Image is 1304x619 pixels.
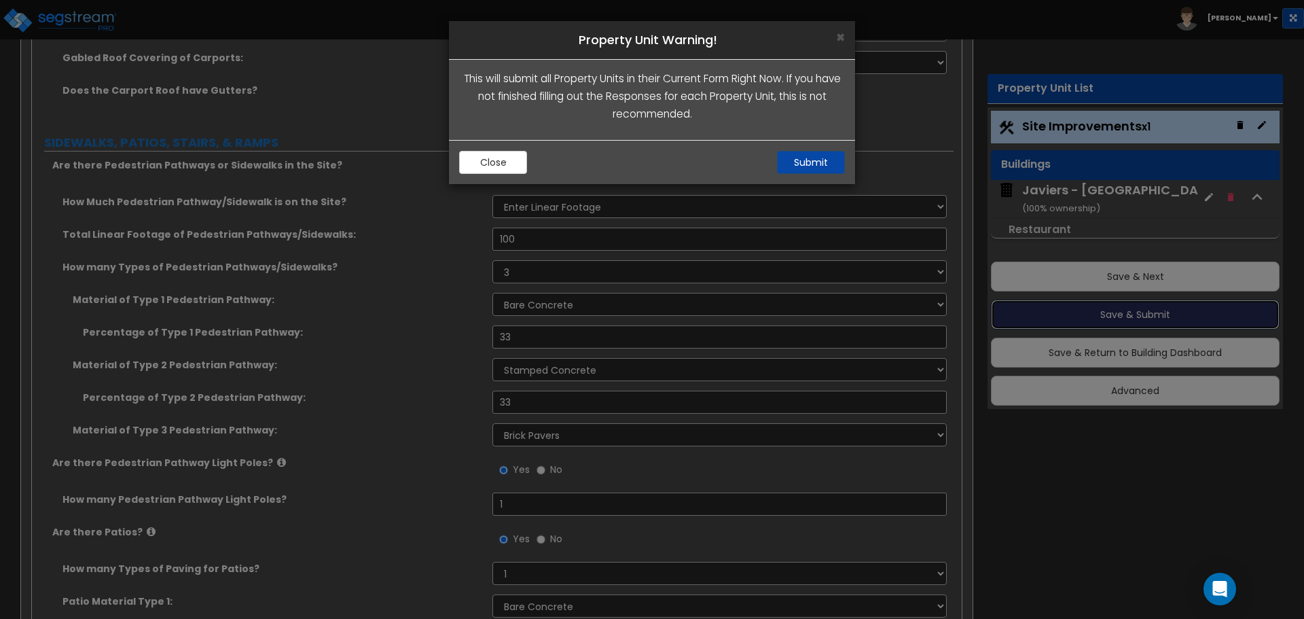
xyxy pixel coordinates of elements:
[777,151,845,174] button: Submit
[836,27,845,47] span: ×
[836,30,845,44] button: Close
[459,31,845,49] h4: Property Unit Warning!
[1203,573,1236,605] div: Open Intercom Messenger
[459,151,527,174] button: Close
[459,70,845,124] p: This will submit all Property Units in their Current Form Right Now. If you have not finished fil...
